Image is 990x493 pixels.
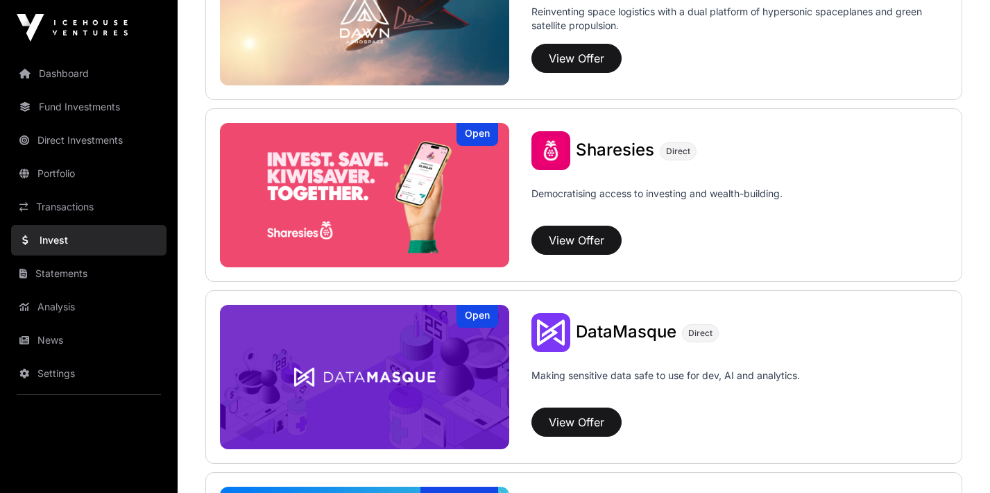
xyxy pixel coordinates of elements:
[576,140,654,160] span: Sharesies
[456,123,498,146] div: Open
[531,408,622,437] button: View Offer
[456,305,498,328] div: Open
[220,305,509,449] a: DataMasqueOpen
[531,226,622,255] button: View Offer
[11,258,167,289] a: Statements
[531,187,783,220] p: Democratising access to investing and wealth-building.
[11,58,167,89] a: Dashboard
[11,125,167,156] a: Direct Investments
[666,146,690,157] span: Direct
[11,358,167,389] a: Settings
[531,369,800,402] p: Making sensitive data safe to use for dev, AI and analytics.
[576,324,676,342] a: DataMasque
[531,5,948,38] p: Reinventing space logistics with a dual platform of hypersonic spaceplanes and green satellite pr...
[576,142,654,160] a: Sharesies
[576,321,676,342] span: DataMasque
[531,44,622,73] button: View Offer
[688,328,712,339] span: Direct
[11,192,167,222] a: Transactions
[220,305,509,449] img: DataMasque
[531,313,570,352] img: DataMasque
[11,292,167,322] a: Analysis
[11,225,167,256] a: Invest
[220,123,509,267] img: Sharesies
[17,14,128,42] img: Icehouse Ventures Logo
[11,92,167,122] a: Fund Investments
[921,426,990,493] iframe: Chat Widget
[11,325,167,356] a: News
[220,123,509,267] a: SharesiesOpen
[11,158,167,189] a: Portfolio
[531,131,570,170] img: Sharesies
